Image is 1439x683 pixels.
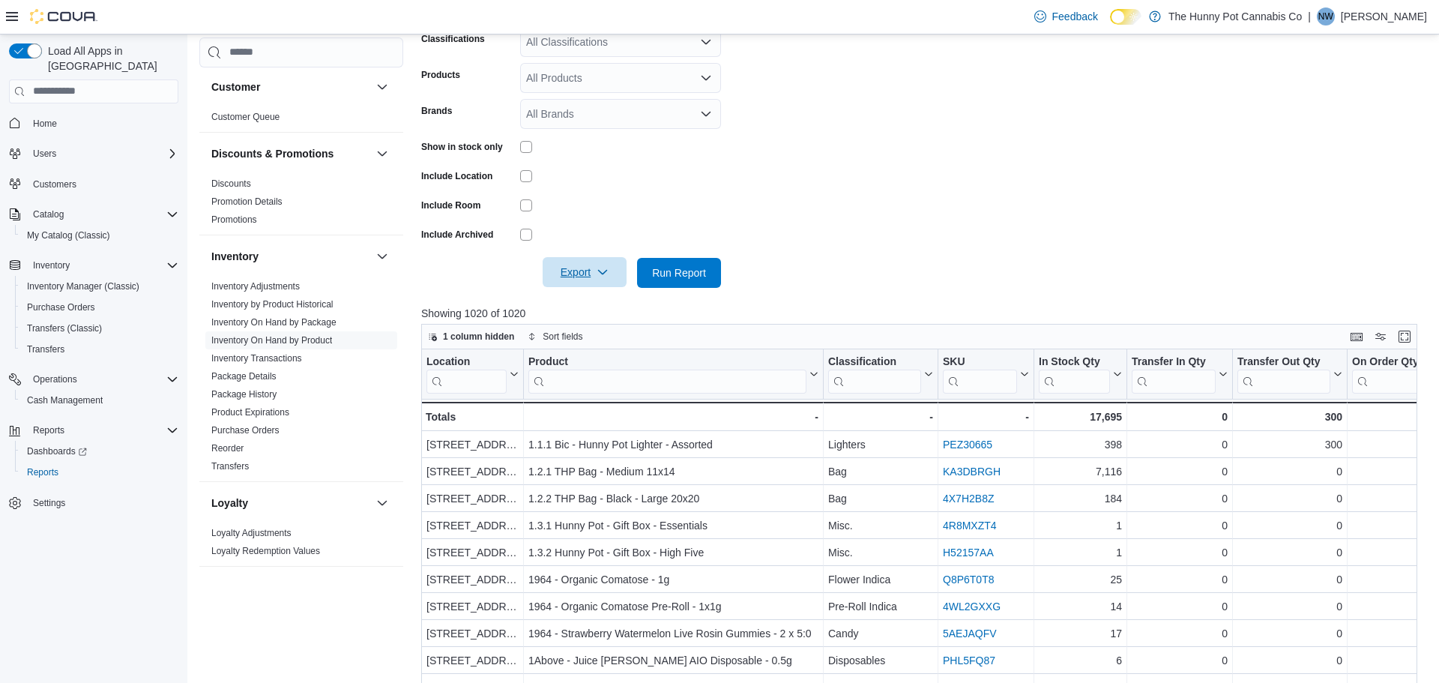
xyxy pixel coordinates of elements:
[426,355,507,393] div: Location
[9,106,178,553] nav: Complex example
[700,72,712,84] button: Open list of options
[27,421,178,439] span: Reports
[1132,436,1228,454] div: 0
[373,145,391,163] button: Discounts & Promotions
[1132,571,1228,589] div: 0
[211,214,257,226] span: Promotions
[528,436,818,454] div: 1.1.1 Bic - Hunny Pot Lighter - Assorted
[1132,544,1228,562] div: 0
[943,408,1029,426] div: -
[943,355,1029,393] button: SKU
[421,105,452,117] label: Brands
[211,178,251,189] a: Discounts
[211,528,292,538] a: Loyalty Adjustments
[443,331,514,343] span: 1 column hidden
[943,574,994,586] a: Q8P6T0T8
[15,462,184,483] button: Reports
[373,247,391,265] button: Inventory
[33,373,77,385] span: Operations
[21,319,178,337] span: Transfers (Classic)
[1237,571,1342,589] div: 0
[211,178,251,190] span: Discounts
[373,579,391,597] button: OCM
[211,461,249,472] a: Transfers
[1372,328,1390,346] button: Display options
[422,328,520,346] button: 1 column hidden
[1028,1,1104,31] a: Feedback
[943,547,994,559] a: H52157AA
[211,79,370,94] button: Customer
[21,463,64,481] a: Reports
[211,496,370,511] button: Loyalty
[211,334,332,346] span: Inventory On Hand by Product
[199,277,403,481] div: Inventory
[3,255,184,276] button: Inventory
[33,178,76,190] span: Customers
[21,226,178,244] span: My Catalog (Classic)
[27,115,63,133] a: Home
[943,439,992,451] a: PEZ30665
[1039,544,1122,562] div: 1
[552,257,618,287] span: Export
[27,205,178,223] span: Catalog
[1237,598,1342,616] div: 0
[828,517,933,535] div: Misc.
[3,420,184,441] button: Reports
[426,598,519,616] div: [STREET_ADDRESS]
[27,394,103,406] span: Cash Management
[21,340,178,358] span: Transfers
[211,425,280,436] a: Purchase Orders
[828,544,933,562] div: Misc.
[30,9,97,24] img: Cova
[211,249,370,264] button: Inventory
[211,112,280,122] a: Customer Queue
[211,371,277,382] a: Package Details
[1132,598,1228,616] div: 0
[943,520,997,532] a: 4R8MXZT4
[15,339,184,360] button: Transfers
[211,196,283,207] a: Promotion Details
[421,199,480,211] label: Include Room
[828,436,933,454] div: Lighters
[528,408,818,426] div: -
[528,598,818,616] div: 1964 - Organic Comatose Pre-Roll - 1x1g
[15,441,184,462] a: Dashboards
[1308,7,1311,25] p: |
[373,494,391,512] button: Loyalty
[27,145,62,163] button: Users
[3,492,184,514] button: Settings
[211,79,260,94] h3: Customer
[21,277,178,295] span: Inventory Manager (Classic)
[528,355,806,393] div: Product
[211,442,244,454] span: Reorder
[1396,328,1414,346] button: Enter fullscreen
[27,370,83,388] button: Operations
[3,112,184,134] button: Home
[426,463,519,481] div: [STREET_ADDRESS]
[1132,625,1228,643] div: 0
[211,146,334,161] h3: Discounts & Promotions
[1237,652,1342,670] div: 0
[211,388,277,400] span: Package History
[27,175,178,193] span: Customers
[15,276,184,297] button: Inventory Manager (Classic)
[528,463,818,481] div: 1.2.1 THP Bag - Medium 11x14
[1168,7,1302,25] p: The Hunny Pot Cannabis Co
[1237,490,1342,508] div: 0
[3,204,184,225] button: Catalog
[700,36,712,48] button: Open list of options
[27,205,70,223] button: Catalog
[828,463,933,481] div: Bag
[426,625,519,643] div: [STREET_ADDRESS]
[828,490,933,508] div: Bag
[21,319,108,337] a: Transfers (Classic)
[27,421,70,439] button: Reports
[421,69,460,81] label: Products
[211,460,249,472] span: Transfers
[27,175,82,193] a: Customers
[27,322,102,334] span: Transfers (Classic)
[1039,490,1122,508] div: 184
[828,355,921,393] div: Classification
[211,280,300,292] span: Inventory Adjustments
